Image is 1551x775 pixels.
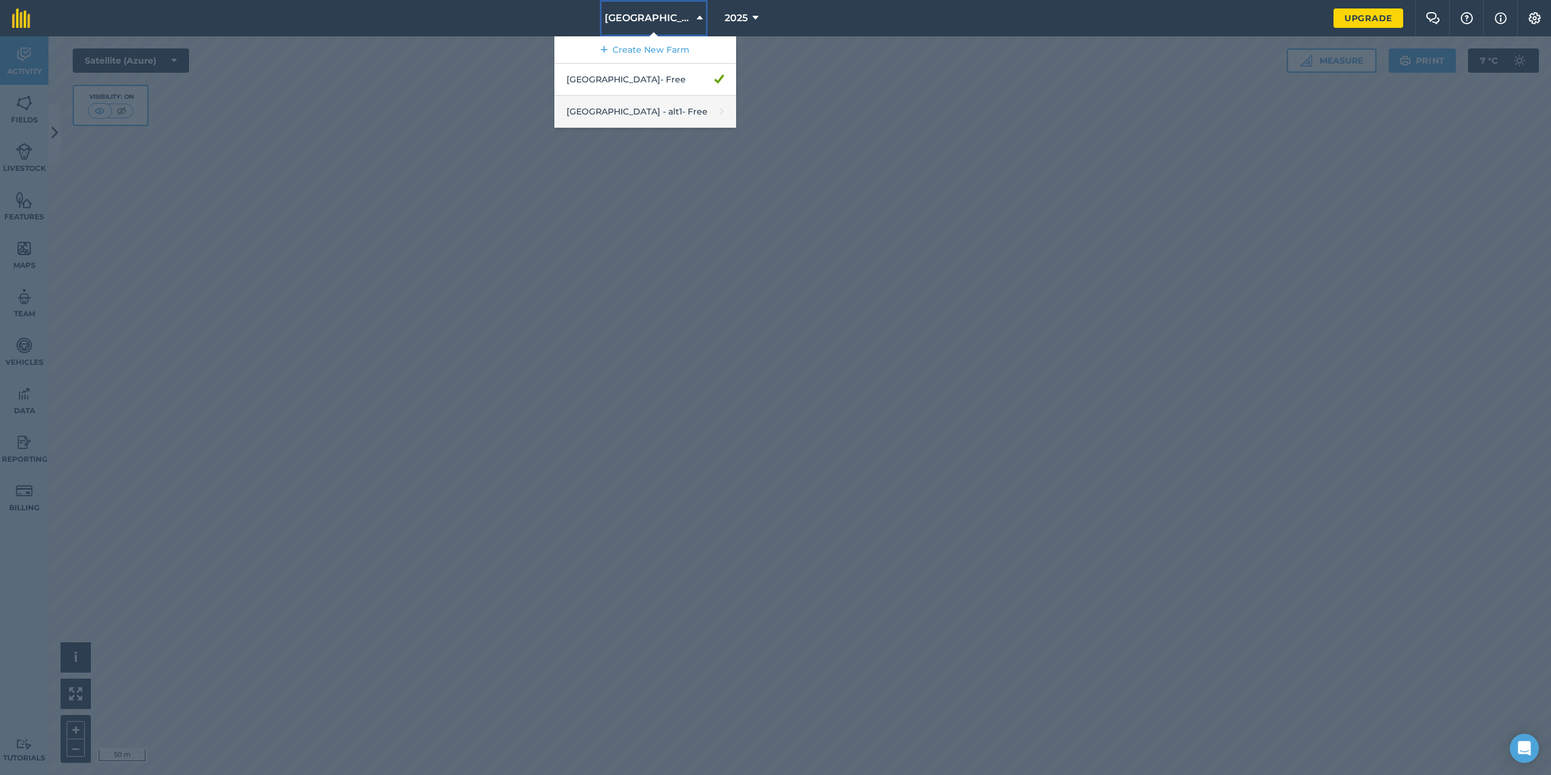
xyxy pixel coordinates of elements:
[1495,11,1507,25] img: svg+xml;base64,PHN2ZyB4bWxucz0iaHR0cDovL3d3dy53My5vcmcvMjAwMC9zdmciIHdpZHRoPSIxNyIgaGVpZ2h0PSIxNy...
[554,36,736,64] a: Create New Farm
[1510,734,1539,763] div: Open Intercom Messenger
[605,11,692,25] span: [GEOGRAPHIC_DATA]
[1333,8,1403,28] a: Upgrade
[1527,12,1542,24] img: A cog icon
[12,8,30,28] img: fieldmargin Logo
[554,96,736,128] a: [GEOGRAPHIC_DATA] - alt1- Free
[725,11,748,25] span: 2025
[554,64,736,96] a: [GEOGRAPHIC_DATA]- Free
[1460,12,1474,24] img: A question mark icon
[1426,12,1440,24] img: Two speech bubbles overlapping with the left bubble in the forefront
